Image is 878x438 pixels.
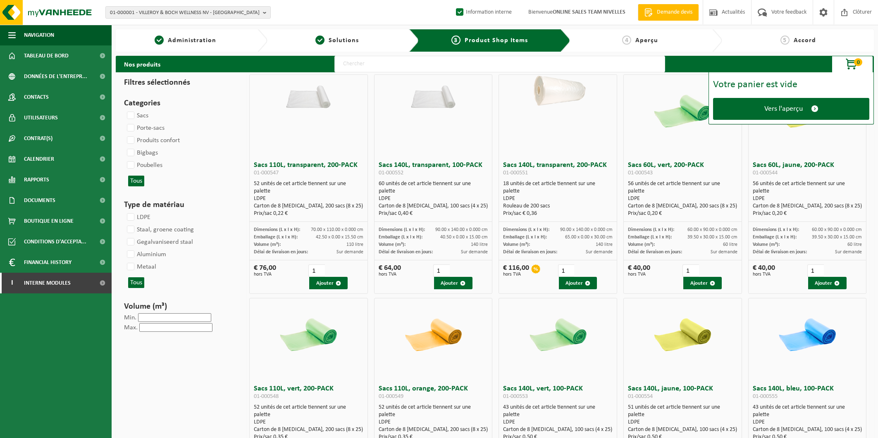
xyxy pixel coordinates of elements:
span: Dimensions (L x l x H): [753,227,799,232]
span: Rapports [24,169,49,190]
div: € 76,00 [254,264,276,277]
span: 01-000543 [628,170,653,176]
span: 60.00 x 90.00 x 0.000 cm [687,227,737,232]
span: Interne modules [24,273,71,293]
div: Prix/sac 0,22 € [254,210,363,217]
input: 1 [308,264,325,277]
span: Sur demande [461,250,488,255]
span: Sur demande [711,250,737,255]
span: Volume (m³): [753,242,780,247]
span: 01-000552 [379,170,403,176]
button: 01-000001 - VILLEROY & BOCH WELLNESS NV - [GEOGRAPHIC_DATA] [105,6,271,19]
span: Emballage (L x l x H): [254,235,298,240]
span: 70.00 x 110.00 x 0.000 cm [311,227,363,232]
label: Porte-sacs [125,122,165,134]
span: hors TVA [753,272,775,277]
label: Information interne [454,6,512,19]
span: Volume (m³): [254,242,281,247]
div: € 116,00 [503,264,529,277]
span: 39.50 x 30.00 x 15.00 cm [812,235,862,240]
span: Emballage (L x l x H): [628,235,672,240]
span: 60 litre [723,242,737,247]
img: 01-000548 [273,298,344,369]
span: Dimensions (L x l x H): [628,227,674,232]
span: Contacts [24,87,49,107]
span: 01-000548 [254,393,279,400]
div: Rouleau de 200 sacs [503,202,613,210]
a: 3Product Shop Items [425,36,554,45]
span: Délai de livraison en jours: [753,250,807,255]
span: 42.50 x 0.00 x 15.50 cm [316,235,363,240]
span: 01-000553 [503,393,528,400]
input: 1 [682,264,699,277]
button: Ajouter [683,277,722,289]
a: 4Aperçu [575,36,706,45]
span: Utilisateurs [24,107,58,128]
span: 140 litre [471,242,488,247]
div: Prix/sac € 0,36 [503,210,613,217]
button: Ajouter [808,277,847,289]
span: hors TVA [503,272,529,277]
h3: Filtres sélectionnés [124,76,234,89]
span: Conditions d'accepta... [24,231,86,252]
button: Tous [128,277,144,288]
span: 01-000554 [628,393,653,400]
span: 90.00 x 140.00 x 0.000 cm [435,227,488,232]
div: LDPE [379,419,488,426]
input: Chercher [334,56,665,72]
a: 5Accord [726,36,870,45]
img: 01-000549 [398,298,468,369]
span: Accord [794,37,816,44]
h3: Sacs 140L, transparent, 200-PACK [503,162,613,178]
span: Aperçu [635,37,658,44]
span: 39.50 x 30.00 x 15.00 cm [687,235,737,240]
label: LDPE [125,211,150,224]
h3: Categories [124,97,234,109]
h2: Nos produits [116,56,169,72]
span: hors TVA [379,272,401,277]
div: 18 unités de cet article tiennent sur une palette [503,180,613,217]
span: hors TVA [628,272,650,277]
strong: ONLINE SALES TEAM NIVELLES [553,9,625,15]
label: Gegalvaniseerd staal [125,236,193,248]
img: 01-000547 [273,75,344,110]
span: Administration [168,37,216,44]
div: LDPE [254,195,363,202]
span: 01-000001 - VILLEROY & BOCH WELLNESS NV - [GEOGRAPHIC_DATA] [110,7,260,19]
label: Staal, groene coating [125,224,194,236]
a: 1Administration [120,36,251,45]
span: Volume (m³): [503,242,530,247]
span: Emballage (L x l x H): [753,235,797,240]
div: € 40,00 [628,264,650,277]
div: LDPE [379,195,488,202]
span: Dimensions (L x l x H): [379,227,425,232]
button: Tous [128,176,144,186]
span: Volume (m³): [379,242,406,247]
span: Dimensions (L x l x H): [503,227,549,232]
span: 40.50 x 0.00 x 15.00 cm [440,235,488,240]
h3: Sacs 110L, vert, 200-PACK [254,385,363,402]
div: Carton de 8 [MEDICAL_DATA], 100 sacs (4 x 25) [379,202,488,210]
span: Délai de livraison en jours: [254,250,308,255]
span: Tableau de bord [24,45,69,66]
span: Délai de livraison en jours: [628,250,682,255]
span: Volume (m³): [628,242,655,247]
span: 65.00 x 0.00 x 30.00 cm [565,235,613,240]
span: Vers l'aperçu [764,105,803,113]
span: Dimensions (L x l x H): [254,227,300,232]
span: Product Shop Items [465,37,528,44]
button: Ajouter [434,277,472,289]
h3: Type de matériau [124,199,234,211]
span: 90.00 x 140.00 x 0.000 cm [560,227,613,232]
div: € 64,00 [379,264,401,277]
span: 3 [451,36,460,45]
span: hors TVA [254,272,276,277]
span: 1 [155,36,164,45]
span: 110 litre [346,242,363,247]
span: Emballage (L x l x H): [503,235,547,240]
span: 0 [854,58,862,66]
label: Metaal [125,261,156,273]
span: Délai de livraison en jours: [379,250,433,255]
label: Bigbags [125,147,158,159]
div: LDPE [503,419,613,426]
